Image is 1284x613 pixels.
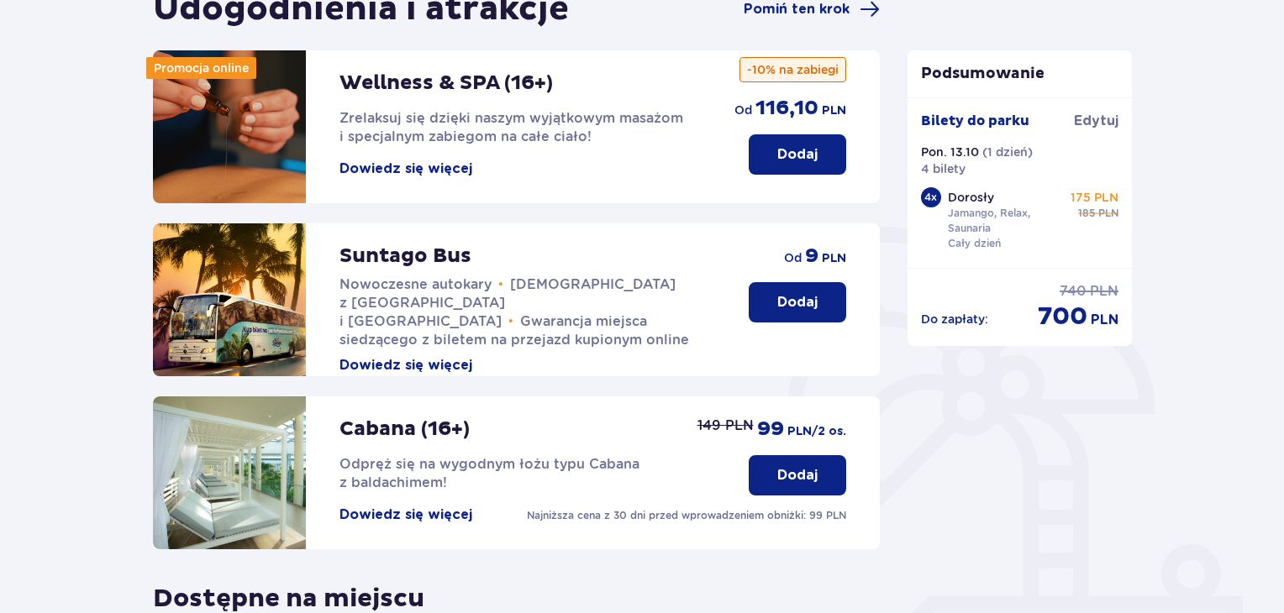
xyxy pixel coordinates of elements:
[339,160,472,178] button: Dowiedz się więcej
[822,250,846,267] span: PLN
[339,506,472,524] button: Dowiedz się więcej
[339,276,676,329] span: [DEMOGRAPHIC_DATA] z [GEOGRAPHIC_DATA] i [GEOGRAPHIC_DATA]
[146,57,256,79] div: Promocja online
[339,276,492,292] span: Nowoczesne autokary
[1038,301,1087,333] span: 700
[498,276,503,293] span: •
[339,110,683,144] span: Zrelaksuj się dzięki naszym wyjątkowym masażom i specjalnym zabiegom na całe ciało!
[921,112,1029,130] p: Bilety do parku
[734,102,752,118] span: od
[1091,311,1118,329] span: PLN
[527,508,846,523] p: Najniższa cena z 30 dni przed wprowadzeniem obniżki: 99 PLN
[339,71,553,96] p: Wellness & SPA (16+)
[777,293,818,312] p: Dodaj
[948,236,1001,251] p: Cały dzień
[749,455,846,495] button: Dodaj
[1060,282,1087,301] span: 740
[921,144,979,160] p: Pon. 13.10
[339,456,639,490] span: Odpręż się na wygodnym łożu typu Cabana z baldachimem!
[749,282,846,322] button: Dodaj
[1078,206,1095,221] span: 185
[697,417,754,435] p: 149 PLN
[339,244,471,269] p: Suntago Bus
[755,96,818,121] span: 116,10
[982,144,1033,160] p: ( 1 dzień )
[1098,206,1118,221] span: PLN
[787,423,846,440] span: PLN /2 os.
[153,223,306,376] img: attraction
[948,206,1064,236] p: Jamango, Relax, Saunaria
[749,134,846,175] button: Dodaj
[921,187,941,207] div: 4 x
[153,396,306,549] img: attraction
[784,249,802,266] span: od
[948,189,994,206] p: Dorosły
[921,311,988,327] p: Do zapłaty :
[908,64,1133,84] p: Podsumowanie
[339,417,470,442] p: Cabana (16+)
[777,466,818,485] p: Dodaj
[339,356,472,375] button: Dowiedz się więcej
[153,50,306,203] img: attraction
[777,145,818,164] p: Dodaj
[757,417,784,442] span: 99
[508,313,513,330] span: •
[739,57,846,82] p: -10% na zabiegi
[1071,189,1118,206] p: 175 PLN
[805,244,818,269] span: 9
[1074,112,1118,130] span: Edytuj
[1090,282,1118,301] span: PLN
[921,160,966,177] p: 4 bilety
[822,102,846,119] span: PLN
